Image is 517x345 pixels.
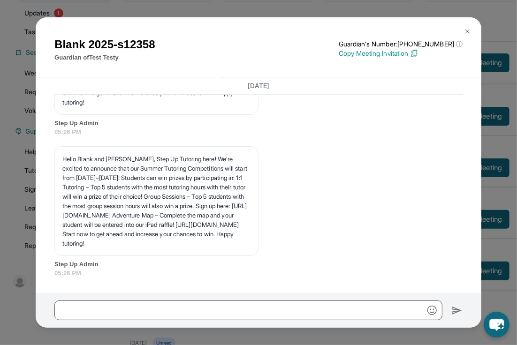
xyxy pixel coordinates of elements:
[410,49,418,58] img: Copy Icon
[464,28,471,35] img: Close Icon
[339,49,463,58] p: Copy Meeting Invitation
[54,53,155,62] p: Guardian of Test Testy
[427,306,437,315] img: Emoji
[54,269,463,278] span: 05:26 PM
[452,305,463,316] img: Send icon
[54,127,463,137] span: 05:26 PM
[54,36,155,53] h1: Blank 2025-s12358
[456,39,463,49] span: ⓘ
[484,312,509,337] button: chat-button
[54,81,463,90] h3: [DATE]
[54,260,463,269] span: Step Up Admin
[54,119,463,128] span: Step Up Admin
[62,154,251,248] p: Hello Blank and [PERSON_NAME], Step Up Tutoring here! We’re excited to announce that our Summer T...
[339,39,463,49] p: Guardian's Number: [PHONE_NUMBER]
